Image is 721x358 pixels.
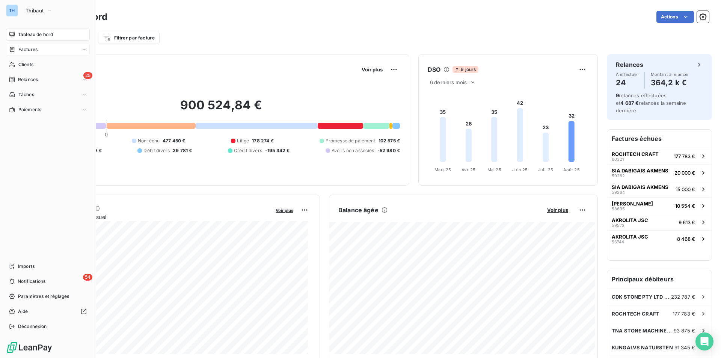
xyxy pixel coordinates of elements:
button: AKROLITA JSC595729 613 € [607,214,712,230]
h6: Balance âgée [338,205,379,214]
div: TH [6,5,18,17]
button: AKROLITA JSC567448 468 € [607,230,712,247]
span: 58695 [612,207,625,211]
img: Logo LeanPay [6,341,53,353]
h6: Principaux débiteurs [607,270,712,288]
span: Relances [18,76,38,83]
a: Paramètres et réglages [6,290,90,302]
span: SIA DABIGAIS AKMENS [612,184,668,190]
button: Voir plus [273,207,296,213]
span: 8 468 € [677,236,695,242]
span: 25 [83,72,92,79]
button: Filtrer par facture [98,32,160,44]
span: Avoirs non associés [332,147,374,154]
span: 59264 [612,190,625,195]
h6: Factures échues [607,130,712,148]
a: Clients [6,59,90,71]
span: Paramètres et réglages [18,293,69,300]
span: Voir plus [362,66,383,73]
tspan: Avr. 25 [462,167,475,172]
span: SIA DABIGAIS AKMENS [612,168,668,174]
span: AKROLITA JSC [612,234,648,240]
button: SIA DABIGAIS AKMENS5926415 000 € [607,181,712,197]
span: 178 274 € [252,137,273,144]
span: 20 000 € [674,170,695,176]
tspan: Mars 25 [434,167,451,172]
span: -195 342 € [265,147,290,154]
span: AKROLITA JSC [612,217,648,223]
button: Voir plus [545,207,570,213]
a: 25Relances [6,74,90,86]
button: SIA DABIGAIS AKMENS5926220 000 € [607,164,712,181]
span: 177 783 € [673,311,695,317]
span: 0 [105,131,108,137]
span: Chiffre d'affaires mensuel [42,213,270,221]
span: 10 554 € [675,203,695,209]
span: À effectuer [616,72,638,77]
h4: 364,2 k € [651,77,689,89]
span: 9 613 € [679,219,695,225]
span: Crédit divers [234,147,262,154]
span: 91 345 € [674,344,695,350]
span: Déconnexion [18,323,47,330]
span: ROCHTECH CRAFT [612,311,659,317]
span: Promesse de paiement [326,137,376,144]
span: 54 [83,274,92,281]
span: Tâches [18,91,34,98]
span: 4 687 € [620,100,639,106]
span: 477 450 € [163,137,185,144]
span: Montant à relancer [651,72,689,77]
span: 15 000 € [676,186,695,192]
h6: DSO [428,65,440,74]
span: Thibaut [26,8,44,14]
tspan: Juin 25 [512,167,528,172]
span: relances effectuées et relancés la semaine dernière. [616,92,686,113]
button: [PERSON_NAME]5869510 554 € [607,197,712,214]
a: Factures [6,44,90,56]
span: Non-échu [138,137,160,144]
h6: Relances [616,60,643,69]
a: Imports [6,260,90,272]
span: Débit divers [143,147,170,154]
a: Tâches [6,89,90,101]
span: Clients [18,61,33,68]
span: 102 575 € [379,137,400,144]
span: Factures [18,46,38,53]
h4: 24 [616,77,638,89]
span: 9 jours [453,66,478,73]
span: 59262 [612,174,625,178]
span: Paiements [18,106,41,113]
tspan: Juil. 25 [538,167,553,172]
button: Voir plus [359,66,385,73]
span: 93 875 € [674,328,695,334]
span: 232 787 € [671,294,695,300]
span: 9 [616,92,619,98]
span: Notifications [18,278,45,285]
span: TNA STONE MACHINERY INC. [612,328,674,334]
span: KUNGALVS NATURSTEN [612,344,673,350]
span: -52 980 € [377,147,400,154]
span: Voir plus [547,207,568,213]
span: ROCHTECH CRAFT [612,151,659,157]
span: 56744 [612,240,624,244]
span: Imports [18,263,35,270]
span: 29 781 € [173,147,192,154]
button: ROCHTECH CRAFT60321177 783 € [607,148,712,164]
div: Open Intercom Messenger [695,332,713,350]
span: Tableau de bord [18,31,53,38]
span: 59572 [612,223,624,228]
tspan: Août 25 [563,167,580,172]
span: CDK STONE PTY LTD ([GEOGRAPHIC_DATA]) [612,294,671,300]
span: Aide [18,308,28,315]
h2: 900 524,84 € [42,98,400,120]
span: 177 783 € [674,153,695,159]
button: Actions [656,11,694,23]
span: [PERSON_NAME] [612,201,653,207]
span: 6 derniers mois [430,79,467,85]
span: Litige [237,137,249,144]
a: Tableau de bord [6,29,90,41]
tspan: Mai 25 [487,167,501,172]
span: Voir plus [276,208,293,213]
span: 60321 [612,157,624,162]
a: Paiements [6,104,90,116]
